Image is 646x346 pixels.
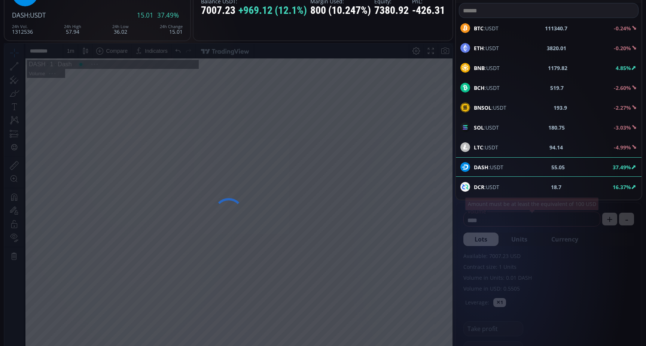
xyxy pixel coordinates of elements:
span: :USDT [474,44,499,52]
span: :USDT [474,143,498,151]
div: 24h Vol. [12,24,33,29]
span: :USDT [474,84,500,92]
div: 7380.92 [374,5,409,16]
div: 1m [61,328,68,334]
div: 24h High [64,24,81,29]
span: :USDT [474,104,506,112]
b: 3820.01 [547,44,566,52]
div: 1 [41,17,49,24]
b: BCH [474,84,485,91]
div: 1 m [63,4,70,10]
span: +969.12 (12.1%) [238,5,307,16]
span: :USDT [474,124,499,131]
button: 09:35:05 (UTC) [360,324,401,339]
div: -426.31 [412,5,445,16]
div: log [421,328,429,334]
div: Go to [100,324,112,339]
b: 4.85% [616,64,631,72]
div: 800 (10.247%) [310,5,371,16]
b: ETH [474,45,484,52]
div:  [7,100,13,107]
b: 519.7 [550,84,564,92]
b: BTC [474,25,484,32]
div: Toggle Auto Scale [431,324,447,339]
b: SOL [474,124,484,131]
span: :USDT [28,11,46,19]
b: LTC [474,144,483,151]
div: 24h Change [160,24,183,29]
div: 1y [38,328,43,334]
span: :USDT [474,64,500,72]
div: 7007.23 [201,5,307,16]
b: DCR [474,183,484,191]
div: 1312536 [12,24,33,34]
div: 36.02 [112,24,129,34]
div: Compare [101,4,123,10]
b: BNB [474,64,485,72]
div: Hide Drawings Toolbar [17,307,21,317]
div: Volume [24,27,40,33]
b: 111340.7 [545,24,567,32]
span: DASH [12,11,28,19]
b: 18.7 [551,183,561,191]
b: -4.99% [614,144,631,151]
b: 193.9 [554,104,567,112]
div: 1d [85,328,91,334]
div: auto [434,328,444,334]
div: Dash [49,17,67,24]
b: 16.37% [613,183,631,191]
span: :USDT [474,24,499,32]
div: DASH [24,17,41,24]
span: 09:35:05 (UTC) [363,328,399,334]
b: -0.24% [614,25,631,32]
b: -2.60% [614,84,631,91]
div: Toggle Log Scale [419,324,431,339]
b: 180.75 [548,124,565,131]
b: BNSOL [474,104,491,111]
div: 3m [49,328,56,334]
div: 24h Low [112,24,129,29]
div: Indicators [140,4,163,10]
div: 5d [74,328,80,334]
b: -3.03% [614,124,631,131]
b: 1179.82 [548,64,567,72]
div: 5y [27,328,33,334]
span: 15.01 [137,12,153,19]
div: 57.94 [64,24,81,34]
span: 37.49% [157,12,179,19]
span: :USDT [474,183,499,191]
div: Toggle Percentage [408,324,419,339]
div: 15.01 [160,24,183,34]
b: -0.20% [614,45,631,52]
b: 94.14 [549,143,563,151]
b: -2.27% [614,104,631,111]
div: Market open [73,17,80,24]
